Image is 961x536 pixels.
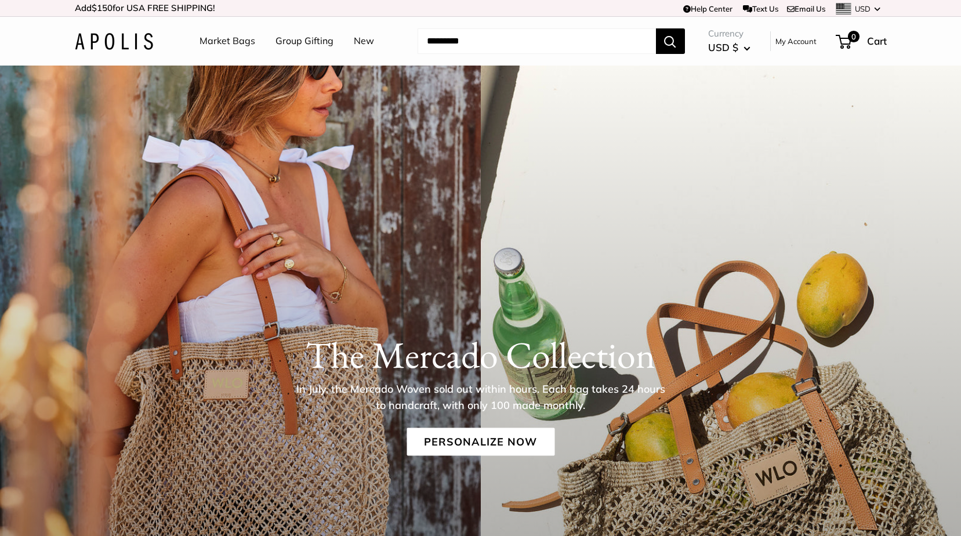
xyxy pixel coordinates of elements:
[656,28,685,54] button: Search
[847,31,859,42] span: 0
[708,38,750,57] button: USD $
[775,34,817,48] a: My Account
[92,2,113,13] span: $150
[867,35,887,47] span: Cart
[683,4,732,13] a: Help Center
[837,32,887,50] a: 0 Cart
[275,32,333,50] a: Group Gifting
[743,4,778,13] a: Text Us
[75,33,153,50] img: Apolis
[855,4,871,13] span: USD
[75,332,887,376] h1: The Mercado Collection
[407,428,554,455] a: Personalize Now
[787,4,825,13] a: Email Us
[708,26,750,42] span: Currency
[708,41,738,53] span: USD $
[200,32,255,50] a: Market Bags
[418,28,656,54] input: Search...
[354,32,374,50] a: New
[292,381,669,413] p: In July, the Mercado Woven sold out within hours. Each bag takes 24 hours to handcraft, with only...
